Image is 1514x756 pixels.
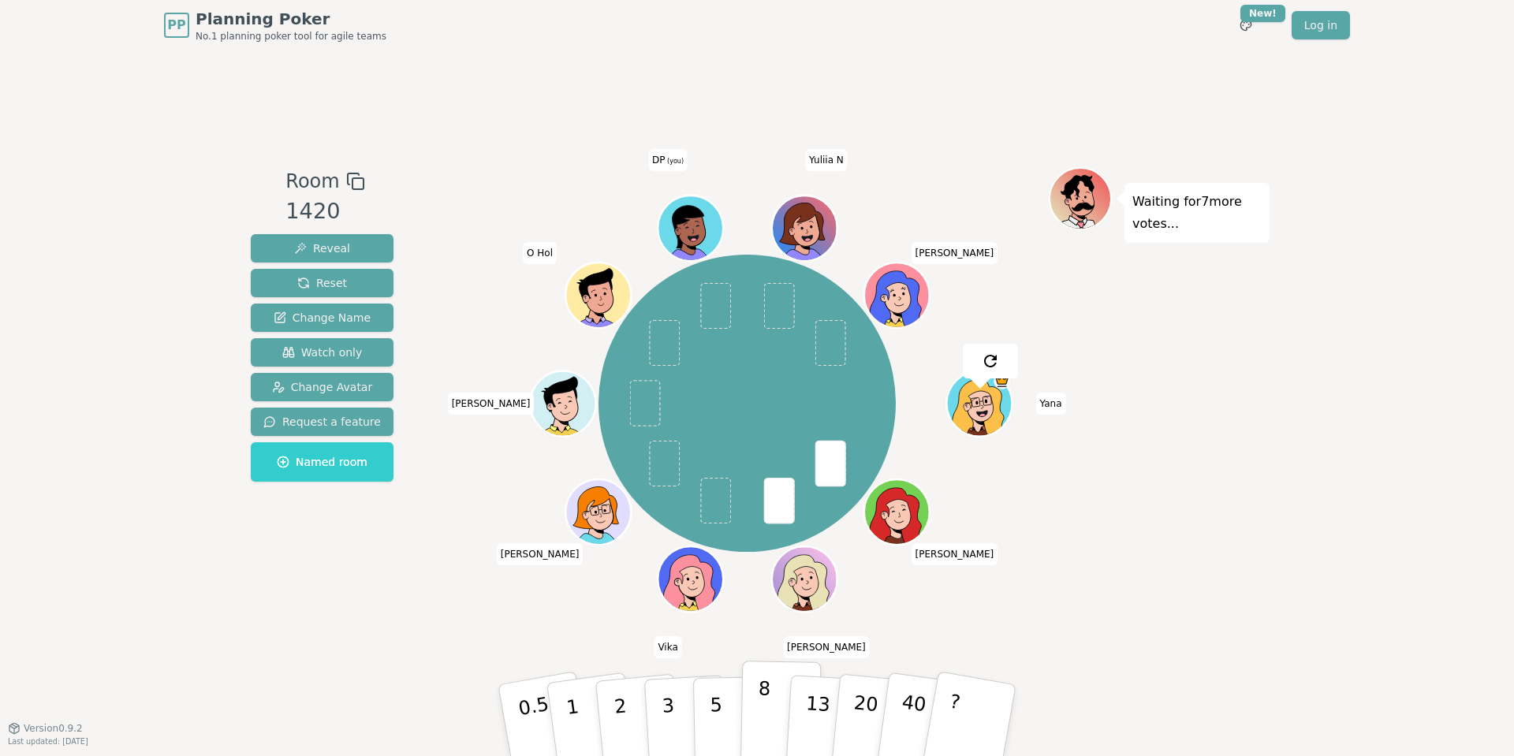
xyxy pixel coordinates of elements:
span: Reveal [294,240,350,256]
span: Click to change your name [648,148,688,170]
span: Change Avatar [272,379,373,395]
button: Named room [251,442,393,482]
a: PPPlanning PokerNo.1 planning poker tool for agile teams [164,8,386,43]
div: New! [1240,5,1285,22]
span: Click to change your name [497,543,584,565]
button: Reveal [251,234,393,263]
span: Named room [277,454,367,470]
button: Change Avatar [251,373,393,401]
span: Click to change your name [654,636,681,658]
span: Yana is the host [994,373,1010,389]
button: Version0.9.2 [8,722,83,735]
span: Reset [297,275,347,291]
span: PP [167,16,185,35]
a: Log in [1292,11,1350,39]
span: Last updated: [DATE] [8,737,88,746]
span: Version 0.9.2 [24,722,83,735]
button: Change Name [251,304,393,332]
span: Click to change your name [783,636,870,658]
span: Click to change your name [1036,393,1066,415]
div: 1420 [285,196,364,228]
span: Change Name [274,310,371,326]
p: Waiting for 7 more votes... [1132,191,1262,235]
span: Planning Poker [196,8,386,30]
button: Reset [251,269,393,297]
span: Click to change your name [448,393,535,415]
button: New! [1232,11,1260,39]
span: Click to change your name [805,148,848,170]
span: Click to change your name [523,241,557,263]
span: No.1 planning poker tool for agile teams [196,30,386,43]
button: Request a feature [251,408,393,436]
span: (you) [666,157,684,164]
img: reset [981,352,1000,371]
span: Room [285,167,339,196]
span: Click to change your name [912,543,998,565]
span: Request a feature [263,414,381,430]
button: Click to change your avatar [659,197,721,259]
button: Watch only [251,338,393,367]
span: Watch only [282,344,363,360]
span: Click to change your name [912,241,998,263]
